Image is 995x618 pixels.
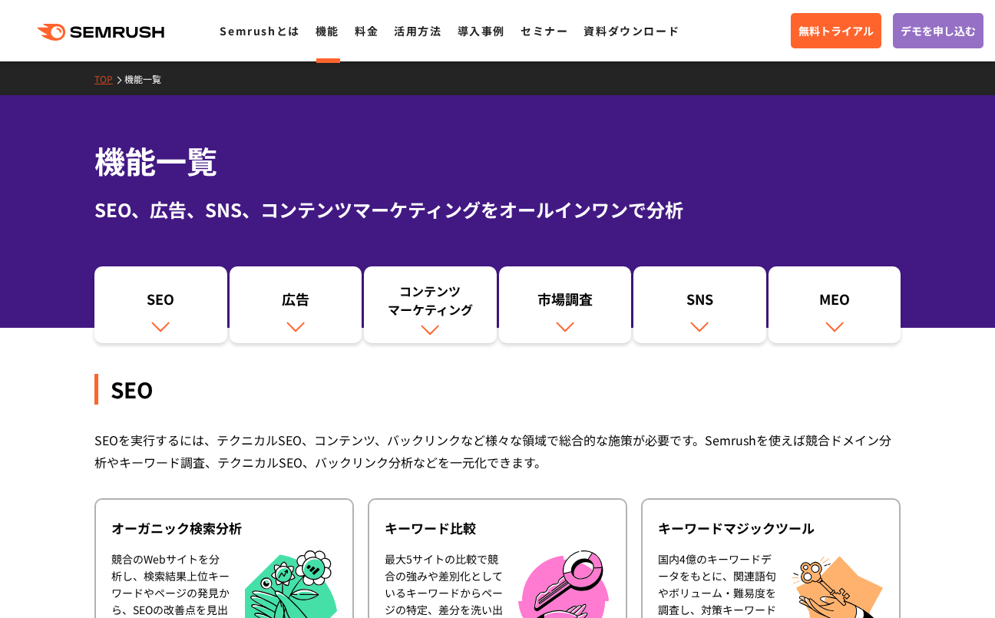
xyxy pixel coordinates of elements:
div: 広告 [237,289,355,316]
a: 広告 [230,266,362,343]
a: 活用方法 [394,23,441,38]
a: セミナー [521,23,568,38]
div: SEOを実行するには、テクニカルSEO、コンテンツ、バックリンクなど様々な領域で総合的な施策が必要です。Semrushを使えば競合ドメイン分析やキーワード調査、テクニカルSEO、バックリンク分析... [94,429,901,474]
a: 料金 [355,23,378,38]
div: SEO、広告、SNS、コンテンツマーケティングをオールインワンで分析 [94,196,901,223]
div: オーガニック検索分析 [111,519,337,537]
div: SNS [641,289,759,316]
div: 市場調査 [507,289,624,316]
div: キーワード比較 [385,519,610,537]
span: デモを申し込む [901,22,976,39]
a: 導入事例 [458,23,505,38]
a: 機能一覧 [124,72,173,85]
div: SEO [102,289,220,316]
div: MEO [776,289,894,316]
h1: 機能一覧 [94,138,901,183]
a: MEO [769,266,901,343]
div: キーワードマジックツール [658,519,884,537]
div: コンテンツ マーケティング [372,282,489,319]
a: SEO [94,266,227,343]
a: SNS [633,266,766,343]
a: Semrushとは [220,23,299,38]
a: 機能 [316,23,339,38]
a: 資料ダウンロード [583,23,679,38]
a: デモを申し込む [893,13,983,48]
a: コンテンツマーケティング [364,266,497,343]
a: 無料トライアル [791,13,881,48]
div: SEO [94,374,901,405]
span: 無料トライアル [798,22,874,39]
a: 市場調査 [499,266,632,343]
a: TOP [94,72,124,85]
